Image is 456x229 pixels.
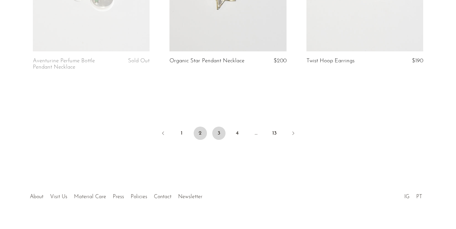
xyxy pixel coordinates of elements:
[249,127,263,140] span: …
[74,194,106,200] a: Material Care
[287,127,300,141] a: Next
[306,58,355,64] a: Twist Hoop Earrings
[274,58,287,64] span: $200
[154,194,171,200] a: Contact
[212,127,226,140] a: 3
[194,127,207,140] span: 2
[131,194,147,200] a: Policies
[50,194,67,200] a: Visit Us
[128,58,150,64] span: Sold Out
[416,194,422,200] a: PT
[33,58,111,70] a: Aventurine Perfume Bottle Pendant Necklace
[401,189,425,201] ul: Social Medias
[113,194,124,200] a: Press
[30,194,43,200] a: About
[157,127,170,141] a: Previous
[268,127,281,140] a: 13
[404,194,410,200] a: IG
[175,127,188,140] a: 1
[231,127,244,140] a: 4
[27,189,206,201] ul: Quick links
[412,58,423,64] span: $190
[169,58,244,64] a: Organic Star Pendant Necklace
